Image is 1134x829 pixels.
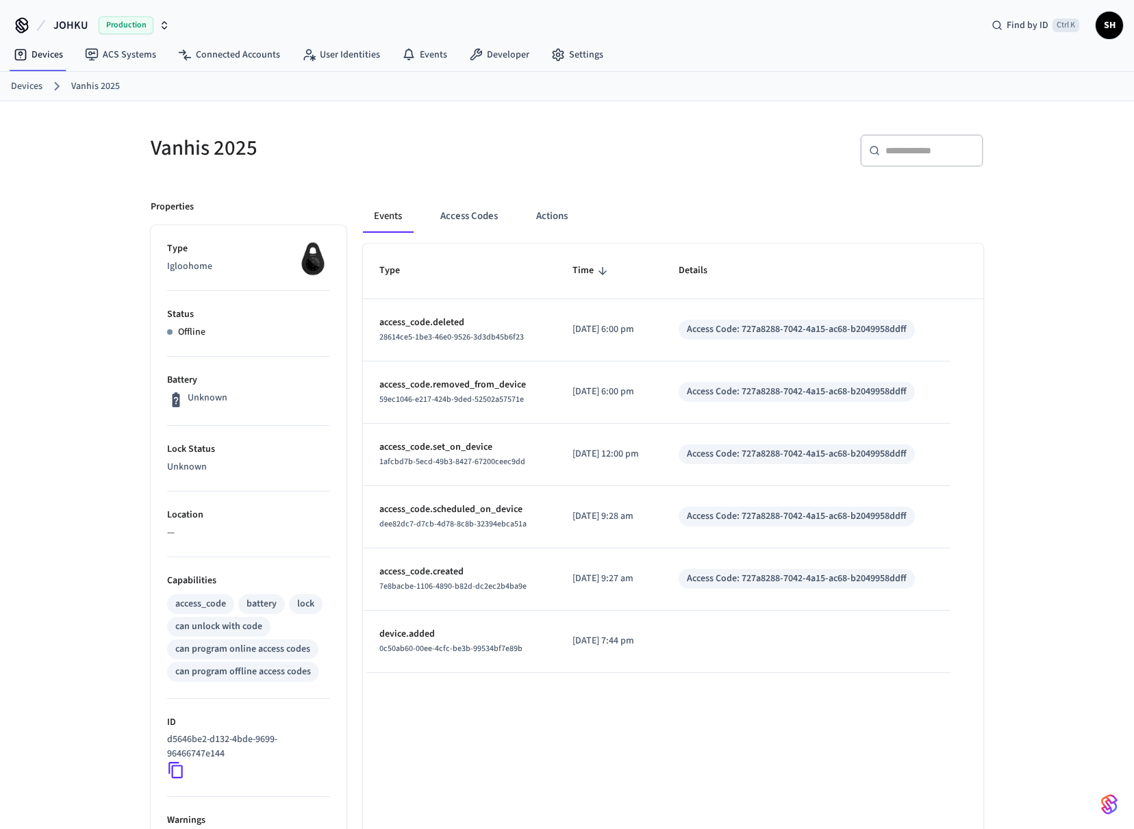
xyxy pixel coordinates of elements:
span: 1afcbd7b-5ecd-49b3-8427-67200ceec9dd [379,456,525,468]
span: 7e8bacbe-1106-4890-b82d-dc2ec2b4ba9e [379,581,527,592]
button: Actions [525,200,579,233]
span: Find by ID [1007,18,1048,32]
p: [DATE] 6:00 pm [572,385,646,399]
p: [DATE] 12:00 pm [572,447,646,461]
a: Devices [11,79,42,94]
p: Unknown [188,391,227,405]
a: Vanhis 2025 [71,79,120,94]
p: Type [167,242,330,256]
p: Location [167,508,330,522]
p: Unknown [167,460,330,474]
div: Access Code: 727a8288-7042-4a15-ac68-b2049958ddff [687,447,907,461]
span: Details [679,260,725,281]
span: 59ec1046-e217-424b-9ded-52502a57571e [379,394,524,405]
p: Battery [167,373,330,387]
span: dee82dc7-d7cb-4d78-8c8b-32394ebca51a [379,518,527,530]
p: Lock Status [167,442,330,457]
p: access_code.scheduled_on_device [379,502,540,517]
a: ACS Systems [74,42,167,67]
p: Offline [178,325,205,340]
p: ID [167,715,330,730]
a: User Identities [291,42,391,67]
div: can program offline access codes [175,665,311,679]
h5: Vanhis 2025 [151,134,559,162]
span: Time [572,260,612,281]
p: Warnings [167,813,330,828]
div: Access Code: 727a8288-7042-4a15-ac68-b2049958ddff [687,572,907,586]
p: [DATE] 9:27 am [572,572,646,586]
p: device.added [379,627,540,641]
p: Capabilities [167,574,330,588]
img: igloohome_igke [296,242,330,276]
table: sticky table [363,244,983,672]
div: can program online access codes [175,642,310,656]
span: Production [99,16,153,34]
p: access_code.deleted [379,316,540,330]
a: Devices [3,42,74,67]
p: Properties [151,200,194,214]
span: Ctrl K [1053,18,1079,32]
div: access_code [175,597,226,611]
span: SH [1097,13,1122,38]
div: can unlock with code [175,620,262,634]
a: Developer [458,42,540,67]
span: 28614ce5-1be3-46e0-9526-3d3db45b6f23 [379,331,524,343]
p: d5646be2-d132-4bde-9699-96466747e144 [167,732,325,761]
p: access_code.set_on_device [379,440,540,455]
p: Igloohome [167,259,330,274]
button: Access Codes [429,200,509,233]
div: Access Code: 727a8288-7042-4a15-ac68-b2049958ddff [687,385,907,399]
img: SeamLogoGradient.69752ec5.svg [1101,793,1118,815]
p: access_code.removed_from_device [379,378,540,392]
span: JOHKU [53,17,88,34]
div: battery [247,597,277,611]
p: [DATE] 6:00 pm [572,322,646,337]
p: [DATE] 9:28 am [572,509,646,524]
span: Type [379,260,418,281]
a: Settings [540,42,614,67]
div: Access Code: 727a8288-7042-4a15-ac68-b2049958ddff [687,322,907,337]
p: Status [167,307,330,322]
div: lock [297,597,314,611]
p: [DATE] 7:44 pm [572,634,646,648]
div: Access Code: 727a8288-7042-4a15-ac68-b2049958ddff [687,509,907,524]
button: Events [363,200,413,233]
p: — [167,526,330,540]
a: Events [391,42,458,67]
button: SH [1096,12,1123,39]
p: access_code.created [379,565,540,579]
span: 0c50ab60-00ee-4cfc-be3b-99534bf7e89b [379,643,522,654]
div: Find by IDCtrl K [981,13,1090,38]
a: Connected Accounts [167,42,291,67]
div: ant example [363,200,983,233]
